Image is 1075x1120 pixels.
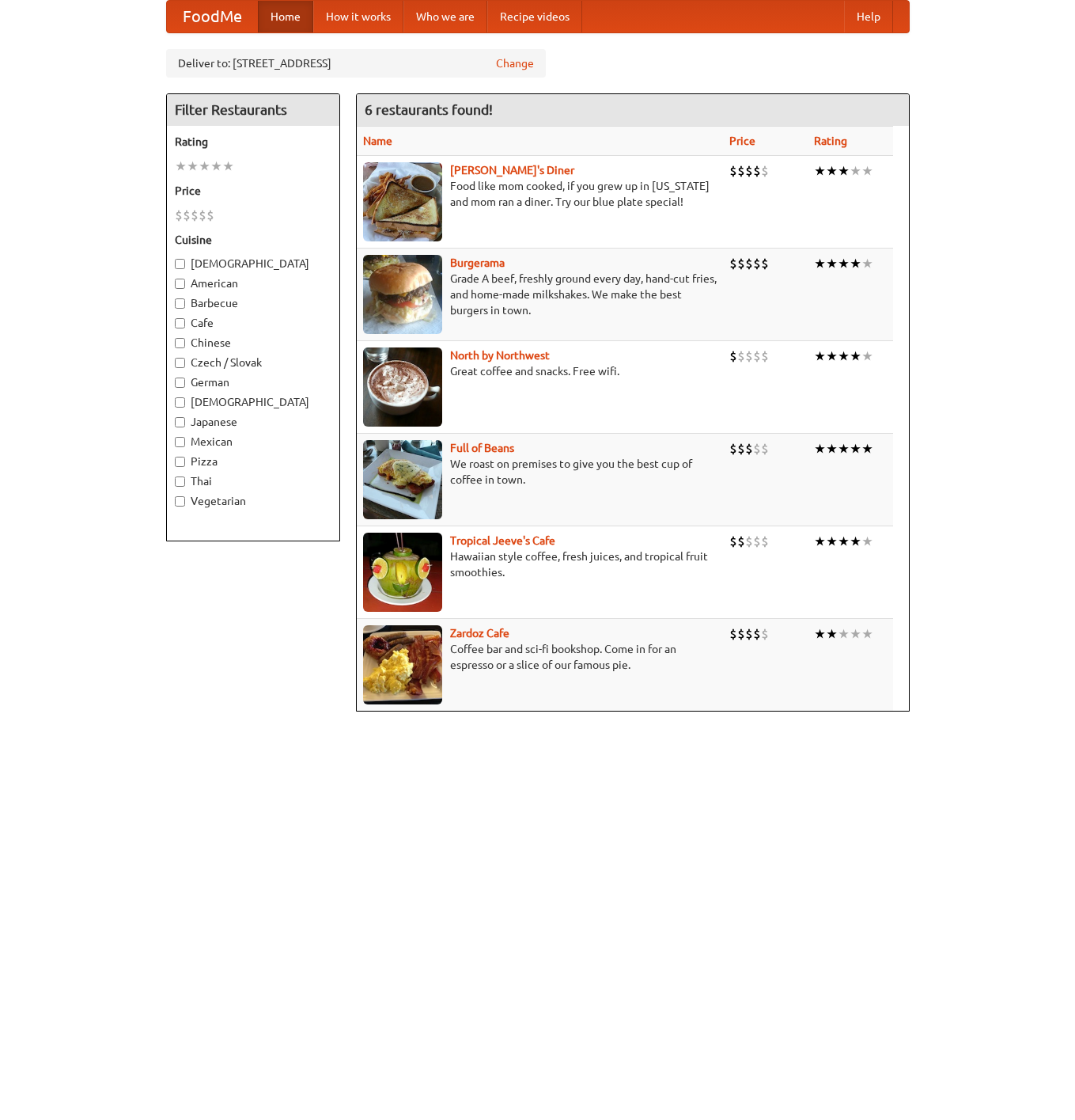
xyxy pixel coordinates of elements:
[838,162,850,180] li: ★
[861,255,873,272] li: ★
[175,374,331,390] label: German
[363,178,717,210] p: Food like mom cooked, if you grew up in [US_STATE] and mom ran a diner. Try our blue plate special!
[826,533,838,550] li: ★
[363,363,717,379] p: Great coffee and snacks. Free wifi.
[363,456,717,488] p: We roast on premises to give you the best cup of coffee in town.
[363,162,442,241] img: sallys.jpg
[737,347,745,365] li: $
[175,259,185,269] input: [DEMOGRAPHIC_DATA]
[861,533,873,550] li: ★
[199,158,210,175] li: ★
[210,158,222,175] li: ★
[850,625,861,643] li: ★
[365,102,493,117] ng-pluralize: 6 restaurants found!
[761,533,769,550] li: $
[175,295,331,311] label: Barbecue
[175,279,185,289] input: American
[363,347,442,427] img: north.jpg
[745,347,753,365] li: $
[450,627,509,640] a: Zardoz Cafe
[175,457,185,467] input: Pizza
[363,440,442,519] img: beans.jpg
[450,349,550,362] a: North by Northwest
[729,135,755,147] a: Price
[737,255,745,272] li: $
[199,207,206,224] li: $
[838,347,850,365] li: ★
[850,347,861,365] li: ★
[175,335,331,351] label: Chinese
[753,162,761,180] li: $
[363,533,442,612] img: jeeves.jpg
[850,440,861,457] li: ★
[363,549,717,580] p: Hawaiian style coffee, fresh juices, and tropical fruit smoothies.
[737,162,745,180] li: $
[363,255,442,334] img: burgerama.jpg
[175,434,331,450] label: Mexican
[363,135,392,147] a: Name
[838,440,850,457] li: ★
[175,134,331,150] h5: Rating
[826,162,838,180] li: ★
[729,162,737,180] li: $
[450,164,574,177] b: [PERSON_NAME]'s Diner
[167,94,339,126] h4: Filter Restaurants
[814,625,826,643] li: ★
[363,625,442,704] img: zardoz.jpg
[175,493,331,509] label: Vegetarian
[175,437,185,447] input: Mexican
[175,158,187,175] li: ★
[753,625,761,643] li: $
[222,158,234,175] li: ★
[183,207,191,224] li: $
[737,625,745,643] li: $
[814,162,826,180] li: ★
[761,255,769,272] li: $
[761,625,769,643] li: $
[826,440,838,457] li: ★
[826,347,838,365] li: ★
[729,533,737,550] li: $
[175,318,185,328] input: Cafe
[753,255,761,272] li: $
[450,256,505,269] a: Burgerama
[737,533,745,550] li: $
[175,496,185,507] input: Vegetarian
[729,440,737,457] li: $
[745,162,753,180] li: $
[363,271,717,318] p: Grade A beef, freshly ground every day, hand-cut fries, and home-made milkshakes. We make the bes...
[175,315,331,331] label: Cafe
[175,394,331,410] label: [DEMOGRAPHIC_DATA]
[761,347,769,365] li: $
[861,440,873,457] li: ★
[814,440,826,457] li: ★
[745,533,753,550] li: $
[175,476,185,487] input: Thai
[175,298,185,309] input: Barbecue
[403,1,487,32] a: Who we are
[737,440,745,457] li: $
[175,358,185,368] input: Czech / Slovak
[844,1,893,32] a: Help
[850,255,861,272] li: ★
[167,1,258,32] a: FoodMe
[175,454,331,469] label: Pizza
[729,255,737,272] li: $
[450,534,555,547] b: Tropical Jeeve's Cafe
[175,378,185,388] input: German
[175,338,185,348] input: Chinese
[175,275,331,291] label: American
[175,414,331,430] label: Japanese
[838,255,850,272] li: ★
[191,207,199,224] li: $
[753,440,761,457] li: $
[761,440,769,457] li: $
[166,49,546,78] div: Deliver to: [STREET_ADDRESS]
[745,255,753,272] li: $
[861,162,873,180] li: ★
[175,355,331,370] label: Czech / Slovak
[861,625,873,643] li: ★
[745,440,753,457] li: $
